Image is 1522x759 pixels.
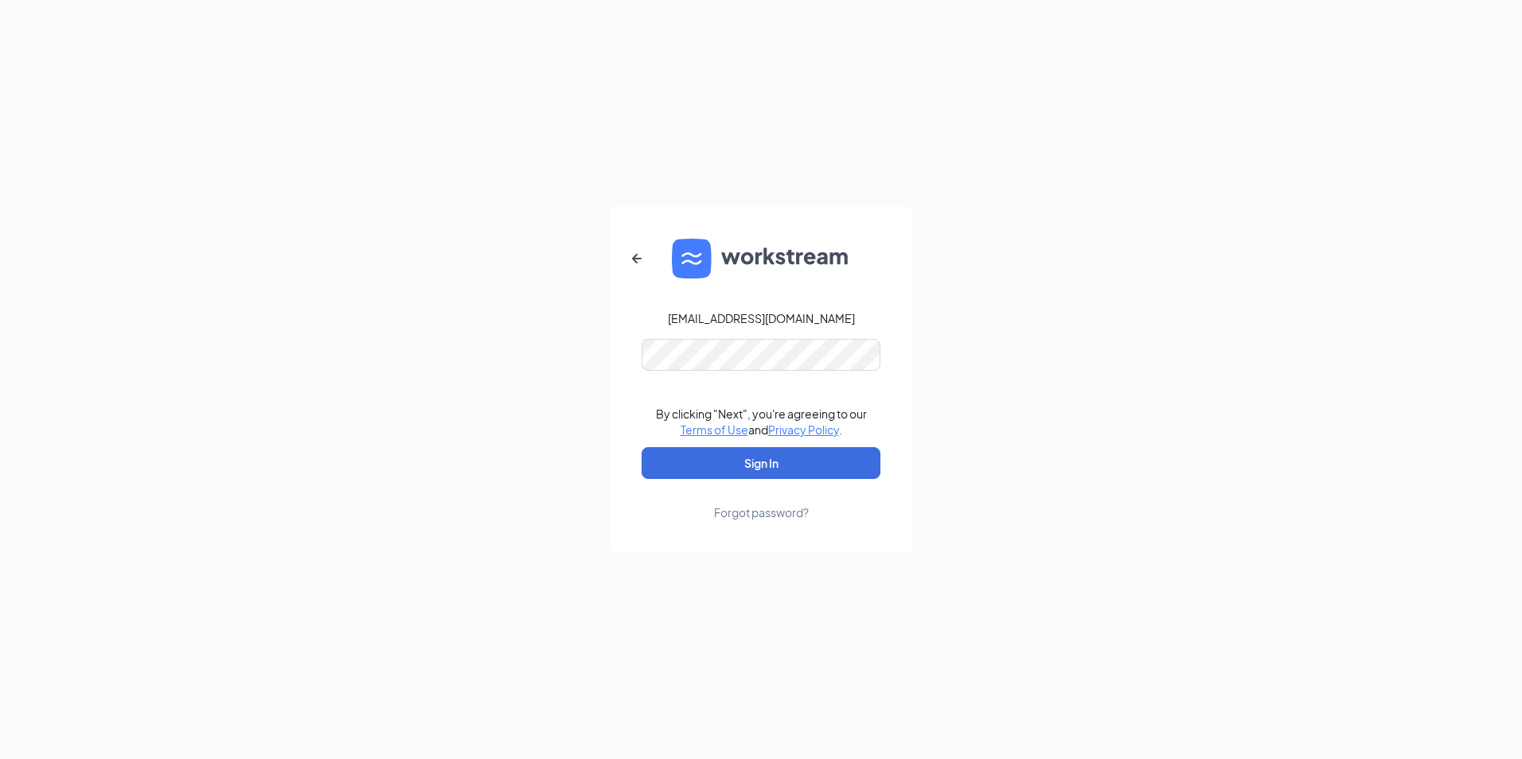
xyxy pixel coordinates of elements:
[681,422,748,437] a: Terms of Use
[768,422,839,437] a: Privacy Policy
[618,239,656,278] button: ArrowLeftNew
[714,504,809,520] div: Forgot password?
[668,310,855,326] div: [EMAIL_ADDRESS][DOMAIN_NAME]
[656,406,867,438] div: By clicking "Next", you're agreeing to our and .
[672,239,850,278] img: WS logo and Workstream text
[714,479,809,520] a: Forgot password?
[627,249,646,268] svg: ArrowLeftNew
[642,447,880,479] button: Sign In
